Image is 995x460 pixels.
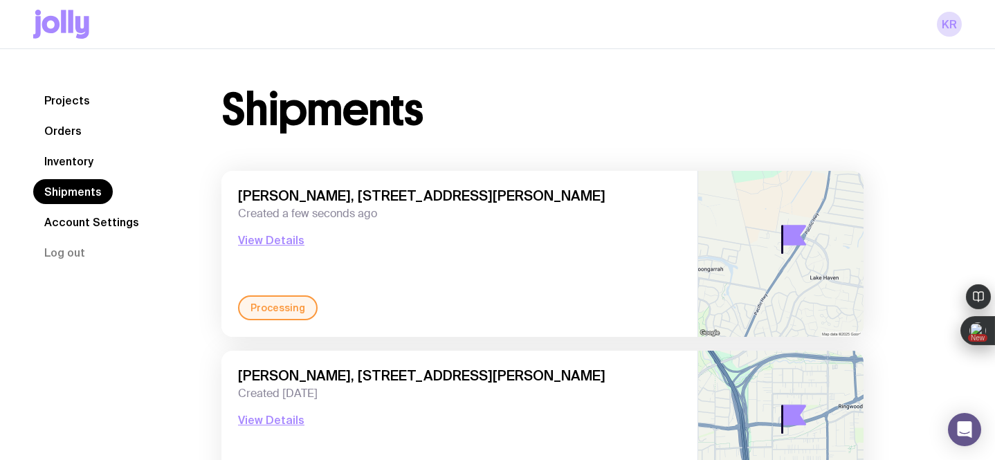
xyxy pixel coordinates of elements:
a: Projects [33,88,101,113]
span: [PERSON_NAME], [STREET_ADDRESS][PERSON_NAME] [238,367,681,384]
a: KR [937,12,962,37]
img: staticmap [698,171,864,337]
span: Created [DATE] [238,387,681,401]
button: View Details [238,412,304,428]
span: [PERSON_NAME], [STREET_ADDRESS][PERSON_NAME] [238,187,681,204]
a: Orders [33,118,93,143]
a: Account Settings [33,210,150,234]
div: Processing [238,295,318,320]
button: View Details [238,232,304,248]
div: Open Intercom Messenger [948,413,981,446]
button: Log out [33,240,96,265]
h1: Shipments [221,88,423,132]
a: Inventory [33,149,104,174]
span: Created a few seconds ago [238,207,681,221]
a: Shipments [33,179,113,204]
